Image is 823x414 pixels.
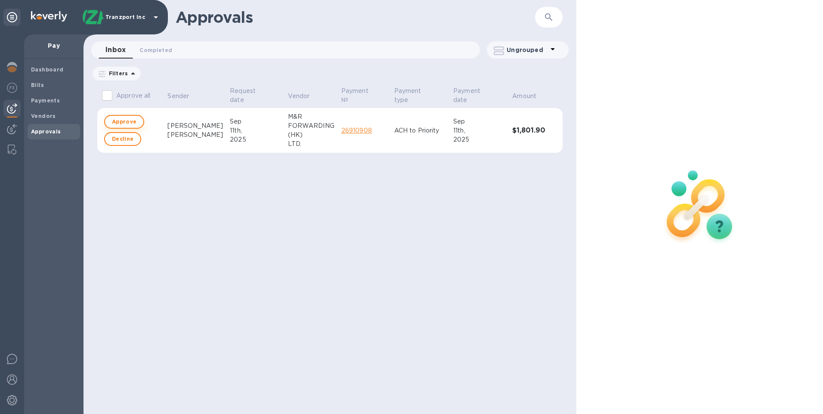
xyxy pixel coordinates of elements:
[288,130,334,139] div: (HK)
[341,87,387,105] span: Payment №
[167,92,189,101] p: Sender
[512,127,545,135] h3: $1,801.90
[288,112,334,121] div: M&R
[288,139,334,148] div: LTD.
[453,126,505,135] div: 11th,
[104,115,144,129] button: Approve
[112,134,133,144] span: Decline
[105,44,126,56] span: Inbox
[31,82,44,88] b: Bills
[167,92,200,101] span: Sender
[31,97,60,104] b: Payments
[453,87,494,105] p: Payment date
[104,132,141,146] button: Decline
[341,87,376,105] p: Payment №
[112,117,136,127] span: Approve
[288,92,321,101] span: Vendor
[288,121,334,130] div: FORWARDING
[394,126,446,135] p: ACH to Priority
[116,91,150,100] p: Approve all
[7,83,17,93] img: Foreign exchange
[507,46,548,54] p: Ungrouped
[453,87,505,105] span: Payment date
[512,92,536,101] p: Amount
[341,127,372,134] a: 26910908
[31,113,56,119] b: Vendors
[105,14,149,20] p: Tranzport Inc
[139,46,172,55] span: Completed
[3,9,21,26] div: Unpin categories
[167,121,223,130] div: [PERSON_NAME]
[105,70,128,77] p: Filters
[288,92,310,101] p: Vendor
[230,135,281,144] div: 2025
[31,66,64,73] b: Dashboard
[176,8,535,26] h1: Approvals
[453,117,505,126] div: Sep
[230,117,281,126] div: Sep
[453,135,505,144] div: 2025
[394,87,446,105] span: Payment type
[230,87,281,105] span: Request date
[230,87,269,105] p: Request date
[31,41,77,50] p: Pay
[167,130,223,139] div: [PERSON_NAME]
[31,11,67,22] img: Logo
[394,87,435,105] p: Payment type
[31,128,61,135] b: Approvals
[230,126,281,135] div: 11th,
